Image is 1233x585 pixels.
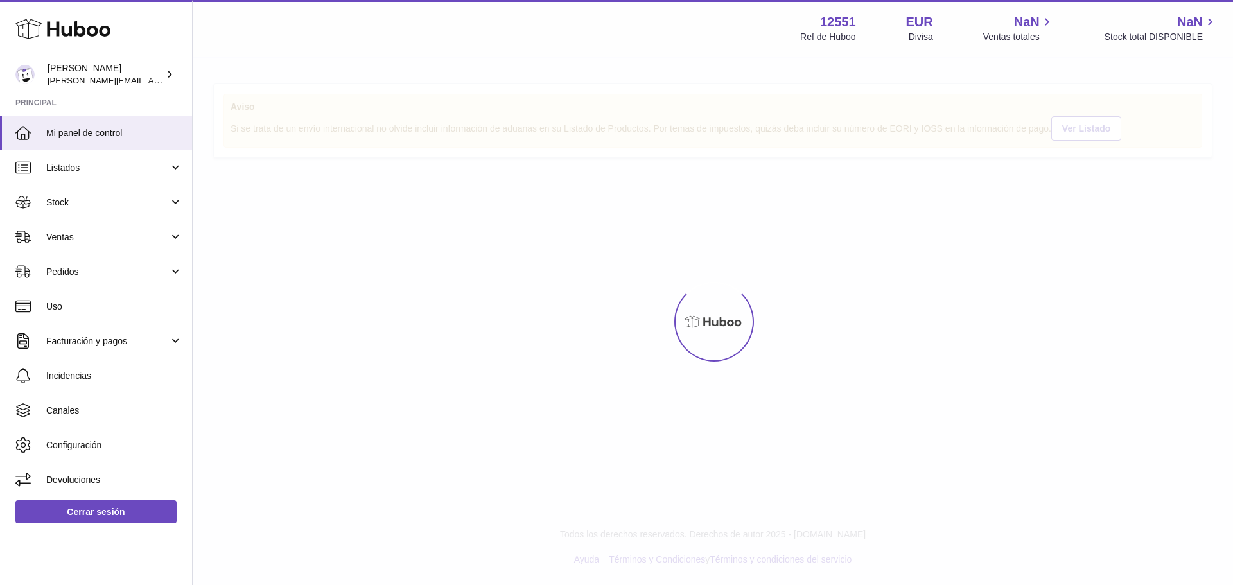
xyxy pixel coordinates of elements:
[983,13,1054,43] a: NaN Ventas totales
[800,31,855,43] div: Ref de Huboo
[15,500,177,523] a: Cerrar sesión
[46,335,169,347] span: Facturación y pagos
[46,301,182,313] span: Uso
[46,162,169,174] span: Listados
[48,62,163,87] div: [PERSON_NAME]
[906,13,933,31] strong: EUR
[1177,13,1203,31] span: NaN
[46,266,169,278] span: Pedidos
[909,31,933,43] div: Divisa
[46,439,182,451] span: Configuración
[15,65,35,84] img: gerardo.montoiro@cleverenterprise.es
[46,370,182,382] span: Incidencias
[46,127,182,139] span: Mi panel de control
[1105,31,1218,43] span: Stock total DISPONIBLE
[46,474,182,486] span: Devoluciones
[1105,13,1218,43] a: NaN Stock total DISPONIBLE
[46,405,182,417] span: Canales
[48,75,326,85] span: [PERSON_NAME][EMAIL_ADDRESS][PERSON_NAME][DOMAIN_NAME]
[46,196,169,209] span: Stock
[1014,13,1040,31] span: NaN
[820,13,856,31] strong: 12551
[983,31,1054,43] span: Ventas totales
[46,231,169,243] span: Ventas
